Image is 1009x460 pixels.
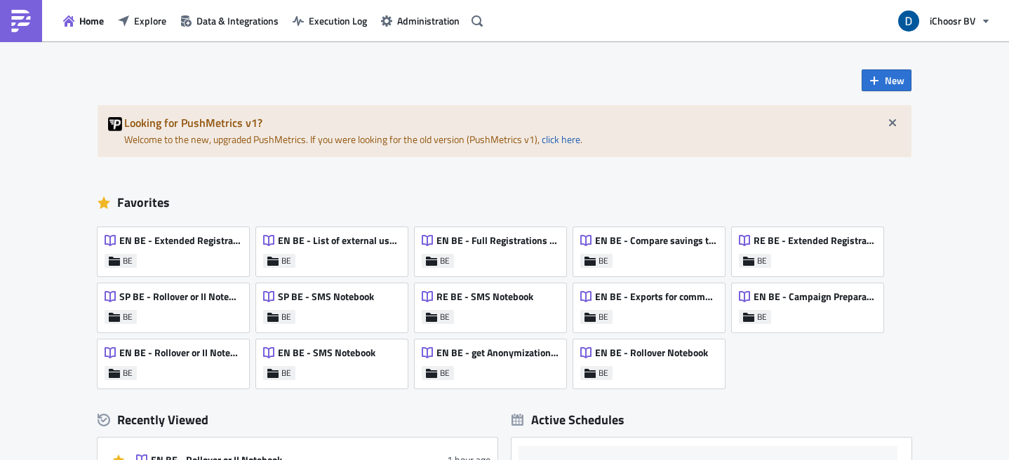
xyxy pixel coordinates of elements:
span: EN BE - List of external user id's of KBC Registrants [278,234,400,247]
a: RE BE - SMS NotebookBE [415,276,573,332]
a: SP BE - Rollover or II NotebookBE [98,276,256,332]
a: EN BE - Full Registrations export for project/communityBE [415,220,573,276]
span: RE BE - Extended Registrations export [754,234,876,247]
a: EN BE - SMS NotebookBE [256,332,415,388]
div: Recently Viewed [98,410,497,431]
img: Avatar [897,9,921,33]
span: Data & Integrations [196,13,279,28]
span: EN BE - Rollover or II Notebook [119,346,241,359]
a: EN BE - Exports for community leadersBE [573,276,732,332]
h5: Looking for PushMetrics v1? [124,117,901,128]
span: BE [281,311,291,323]
button: Explore [111,10,173,32]
span: Explore [134,13,166,28]
span: EN BE - Campaign Preparation - Info for suppliers [754,290,876,303]
button: Execution Log [286,10,374,32]
button: New [862,69,911,91]
a: EN BE - Rollover or II NotebookBE [98,332,256,388]
span: iChoosr BV [930,13,975,28]
span: EN BE - Extended Registrations export [119,234,241,247]
img: PushMetrics [10,10,32,32]
a: EN BE - Extended Registrations exportBE [98,220,256,276]
span: BE [599,367,608,379]
a: EN BE - Campaign Preparation - Info for suppliersBE [732,276,890,332]
a: click here [542,132,580,147]
span: BE [281,367,291,379]
div: Active Schedules [512,412,624,428]
a: EN BE - List of external user id's of KBC RegistrantsBE [256,220,415,276]
span: BE [440,367,450,379]
span: RE BE - SMS Notebook [436,290,533,303]
button: iChoosr BV [890,6,998,36]
span: Administration [397,13,460,28]
span: BE [281,255,291,266]
a: EN BE - Rollover NotebookBE [573,332,732,388]
span: SP BE - SMS Notebook [278,290,374,303]
span: EN BE - SMS Notebook [278,346,375,359]
span: BE [123,311,133,323]
span: EN BE - Rollover Notebook [595,346,708,359]
div: Favorites [98,192,911,213]
span: EN BE - get Anonymization list [436,346,559,359]
button: Home [56,10,111,32]
span: BE [440,311,450,323]
a: RE BE - Extended Registrations exportBE [732,220,890,276]
span: EN BE - Exports for community leaders [595,290,717,303]
button: Administration [374,10,467,32]
span: Home [79,13,104,28]
span: BE [599,311,608,323]
button: Data & Integrations [173,10,286,32]
span: Execution Log [309,13,367,28]
a: EN BE - get Anonymization listBE [415,332,573,388]
span: BE [757,311,767,323]
a: SP BE - SMS NotebookBE [256,276,415,332]
span: BE [757,255,767,266]
span: EN BE - Full Registrations export for project/community [436,234,559,247]
a: EN BE - Compare savings to the Average Market OfferBE [573,220,732,276]
div: Welcome to the new, upgraded PushMetrics. If you were looking for the old version (PushMetrics v1... [98,105,911,157]
span: BE [123,367,133,379]
span: New [885,73,904,88]
span: BE [123,255,133,266]
span: EN BE - Compare savings to the Average Market Offer [595,234,717,247]
span: SP BE - Rollover or II Notebook [119,290,241,303]
span: BE [599,255,608,266]
span: BE [440,255,450,266]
